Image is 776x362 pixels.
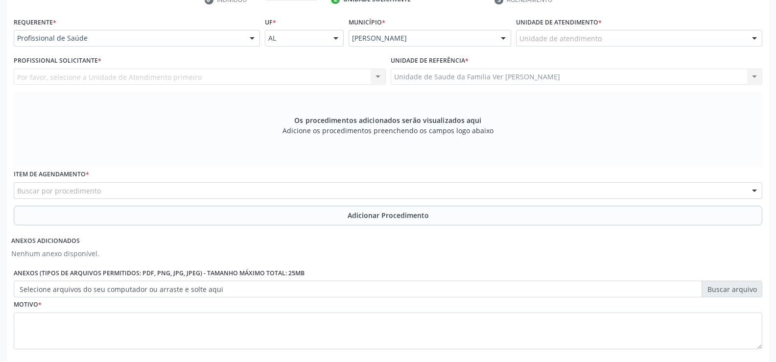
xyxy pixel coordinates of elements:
[268,33,324,43] span: AL
[14,53,101,69] label: Profissional Solicitante
[516,15,602,30] label: Unidade de atendimento
[11,248,99,259] p: Nenhum anexo disponível.
[14,206,762,225] button: Adicionar Procedimento
[348,210,429,220] span: Adicionar Procedimento
[294,115,481,125] span: Os procedimentos adicionados serão visualizados aqui
[14,297,42,313] label: Motivo
[14,265,305,281] label: Anexos (Tipos de arquivos permitidos: PDF, PNG, JPG, JPEG) - Tamanho máximo total: 25MB
[11,234,80,249] label: Anexos adicionados
[17,186,101,196] span: Buscar por procedimento
[265,15,276,30] label: UF
[349,15,385,30] label: Município
[519,33,602,44] span: Unidade de atendimento
[391,53,469,69] label: Unidade de referência
[17,33,240,43] span: Profissional de Saúde
[282,125,494,136] span: Adicione os procedimentos preenchendo os campos logo abaixo
[352,33,491,43] span: [PERSON_NAME]
[14,15,56,30] label: Requerente
[14,167,89,182] label: Item de agendamento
